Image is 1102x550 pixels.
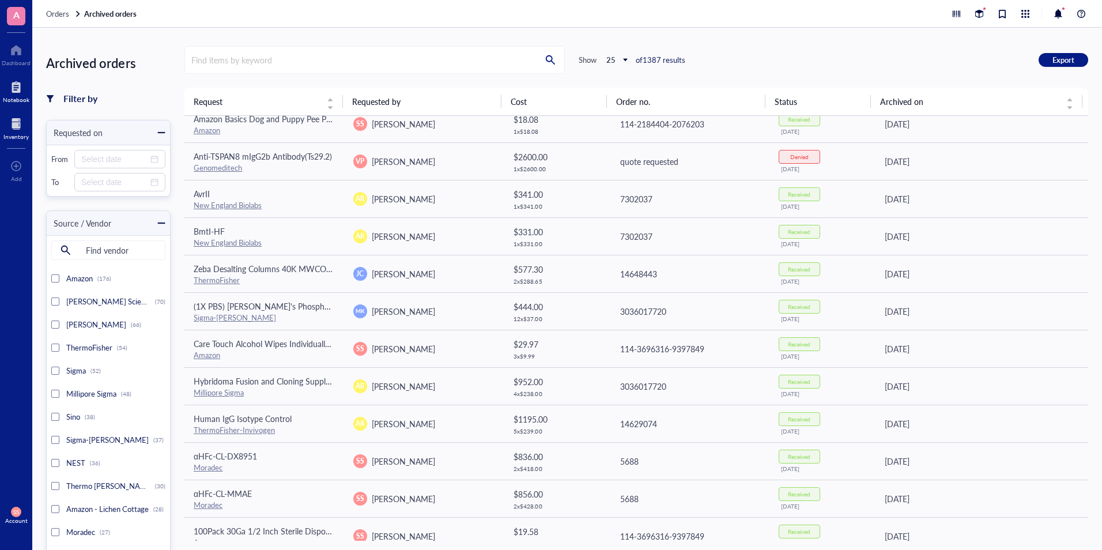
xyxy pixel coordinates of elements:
div: [DATE] [781,165,866,172]
div: 4 x $ 238.00 [514,390,600,397]
a: Genomeditech [194,162,242,173]
span: AR [356,381,365,391]
div: 1 x $ 18.08 [514,128,600,135]
div: [DATE] [885,380,1079,393]
div: [DATE] [781,428,866,435]
div: Requested on [47,126,103,139]
span: [PERSON_NAME] [372,493,435,504]
span: αHFc-CL-MMAE [194,488,252,499]
div: 2 x $ 288.65 [514,278,600,285]
div: (37) [153,436,164,443]
td: 3036017720 [610,292,769,330]
div: 114-3696316-9397849 [620,342,760,355]
div: [DATE] [781,203,866,210]
span: Amazon Basics Dog and Puppy Pee Pads, 5-Layer Leak-Proof Super Absorbent, Quick-Dry Surface, Pott... [194,113,752,125]
span: VP [356,156,364,167]
div: [DATE] [781,315,866,322]
div: 1 x $ 341.00 [514,203,600,210]
button: Export [1039,53,1088,67]
div: [DATE] [885,230,1079,243]
div: [DATE] [781,353,866,360]
span: [PERSON_NAME] [372,118,435,130]
span: JC [356,269,364,279]
span: Sigma [66,365,86,376]
div: Received [788,341,810,348]
div: (38) [85,413,95,420]
span: SS [356,456,364,466]
span: AR [356,419,365,429]
div: [DATE] [781,128,866,135]
span: SS [356,119,364,129]
div: [DATE] [781,465,866,472]
div: Received [788,228,810,235]
div: [DATE] [885,417,1079,430]
div: Received [788,416,810,423]
a: ThermoFisher-Invivogen [194,424,275,435]
span: [PERSON_NAME] [66,319,126,330]
div: 114-2184404-2076203 [620,118,760,130]
th: Requested by [343,88,501,115]
div: [DATE] [885,155,1079,168]
div: (36) [90,459,100,466]
div: $ 577.30 [514,263,600,276]
div: $ 18.08 [514,113,600,126]
a: Dashboard [2,41,31,66]
td: quote requested [610,142,769,180]
td: 3036017720 [610,367,769,405]
div: Received [788,116,810,123]
b: 25 [606,54,616,65]
span: A [13,7,20,22]
td: 7302037 [610,217,769,255]
span: [PERSON_NAME] Scientific [66,296,158,307]
a: Sigma-[PERSON_NAME] [194,312,276,323]
span: Sino [66,411,80,422]
div: $ 29.97 [514,338,600,351]
div: (28) [153,506,164,513]
div: Add [11,175,22,182]
div: $ 2600.00 [514,150,600,163]
a: ThermoFisher [194,274,240,285]
div: $ 331.00 [514,225,600,238]
span: Export [1052,55,1074,65]
div: Received [788,491,810,498]
div: Received [788,191,810,198]
a: Moradec [194,499,222,510]
div: Account [5,517,28,524]
div: (176) [97,275,111,282]
span: Hybridoma Fusion and Cloning Supplement [194,375,348,387]
td: 114-3696316-9397849 [610,330,769,367]
div: Archived orders [46,52,171,74]
span: Amazon [66,273,93,284]
div: $ 836.00 [514,450,600,463]
span: Care Touch Alcohol Wipes Individually Wrapped - Prep Pads with 70% [MEDICAL_DATA] Alcohol, Great ... [194,338,845,349]
span: [PERSON_NAME] [372,530,435,542]
div: 5688 [620,455,760,468]
div: Dashboard [2,59,31,66]
div: Inventory [3,133,29,140]
div: 5 x $ 239.00 [514,428,600,435]
div: 1 x $ 2600.00 [514,165,600,172]
span: [PERSON_NAME] [372,268,435,280]
span: SS [13,508,19,515]
div: (54) [117,344,127,351]
span: Anti-TSPAN8 mIgG2b Antibody(Ts29.2) [194,150,332,162]
div: (52) [90,367,101,374]
div: (27) [100,529,110,536]
a: Millipore Sigma [194,387,244,398]
td: 114-2184404-2076203 [610,105,769,142]
div: 2 x $ 9.79 [514,540,600,547]
div: $ 856.00 [514,488,600,500]
a: Amazon [194,349,220,360]
div: Denied [790,153,809,160]
span: Request [194,95,320,108]
span: [PERSON_NAME] [372,343,435,355]
a: New England Biolabs [194,237,262,248]
div: Received [788,453,810,460]
span: Millipore Sigma [66,388,116,399]
div: [DATE] [885,268,1079,280]
span: [PERSON_NAME] [372,381,435,392]
div: 2 x $ 418.00 [514,465,600,472]
span: [PERSON_NAME] [372,156,435,167]
div: 14648443 [620,268,760,280]
div: (70) [155,298,165,305]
